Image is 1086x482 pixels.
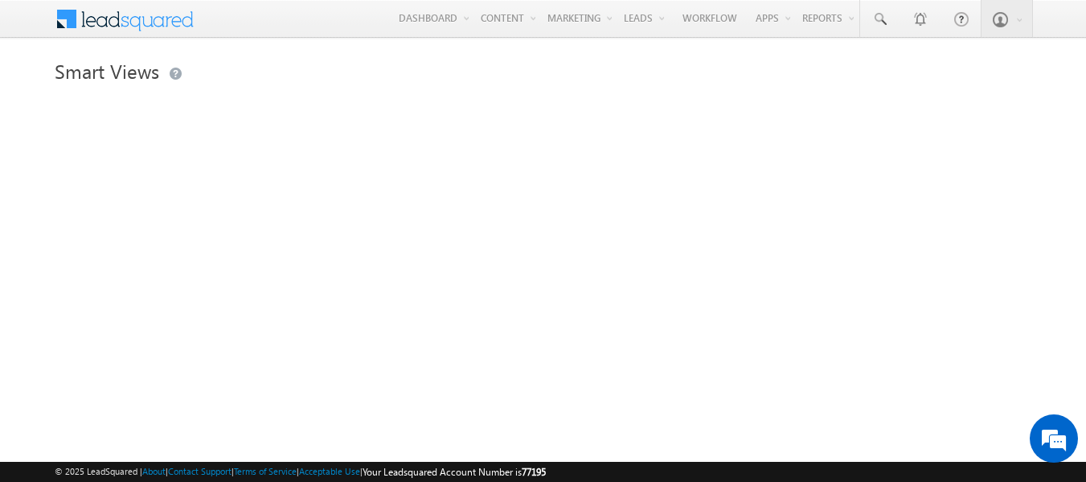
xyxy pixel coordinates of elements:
[55,58,159,84] span: Smart Views
[55,464,546,480] span: © 2025 LeadSquared | | | | |
[142,466,166,476] a: About
[168,466,232,476] a: Contact Support
[522,466,546,478] span: 77195
[299,466,360,476] a: Acceptable Use
[234,466,297,476] a: Terms of Service
[363,466,546,478] span: Your Leadsquared Account Number is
